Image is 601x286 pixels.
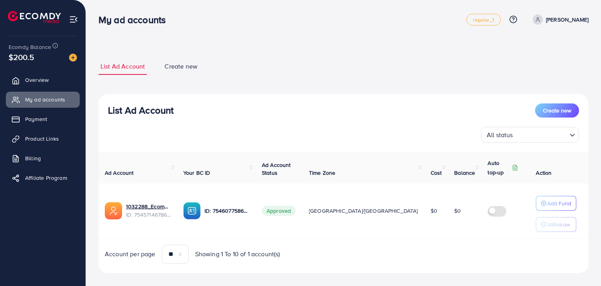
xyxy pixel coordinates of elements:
[183,169,210,177] span: Your BC ID
[547,220,570,229] p: Withdraw
[481,127,579,143] div: Search for option
[69,54,77,62] img: image
[568,251,595,280] iframe: Chat
[99,14,172,25] h3: My ad accounts
[473,17,494,22] span: regular_1
[309,207,418,215] span: [GEOGRAPHIC_DATA]/[GEOGRAPHIC_DATA]
[547,199,571,208] p: Add Fund
[164,62,197,71] span: Create new
[515,128,566,141] input: Search for option
[195,250,280,259] span: Showing 1 To 10 of 1 account(s)
[25,96,65,103] span: My ad accounts
[530,14,588,25] a: [PERSON_NAME]
[309,169,335,177] span: Time Zone
[262,206,296,216] span: Approved
[6,72,80,88] a: Overview
[485,129,515,141] span: All status
[105,250,155,259] span: Account per page
[9,51,34,63] span: $200.5
[6,170,80,186] a: Affiliate Program
[25,154,41,162] span: Billing
[25,115,47,123] span: Payment
[546,15,588,24] p: [PERSON_NAME]
[8,11,61,23] img: logo
[100,62,145,71] span: List Ad Account
[536,196,576,211] button: Add Fund
[6,150,80,166] a: Billing
[431,207,437,215] span: $0
[25,135,59,143] span: Product Links
[126,203,171,219] div: <span class='underline'>1032288_Ecomdy Ad Account 1_1756873811237</span></br>7545714678677307399
[454,169,475,177] span: Balance
[536,169,552,177] span: Action
[535,103,579,118] button: Create new
[126,203,171,210] a: 1032288_Ecomdy Ad Account 1_1756873811237
[6,92,80,107] a: My ad accounts
[6,131,80,147] a: Product Links
[105,169,134,177] span: Ad Account
[9,43,51,51] span: Ecomdy Balance
[543,107,571,114] span: Create new
[466,14,501,25] a: regular_1
[488,158,510,177] p: Auto top-up
[105,202,122,219] img: ic-ads-acc.e4c84228.svg
[69,15,78,24] img: menu
[262,161,291,177] span: Ad Account Status
[6,111,80,127] a: Payment
[25,76,49,84] span: Overview
[108,105,174,116] h3: List Ad Account
[183,202,201,219] img: ic-ba-acc.ded83a64.svg
[126,211,171,219] span: ID: 7545714678677307399
[205,206,249,215] p: ID: 7546077586179424257
[25,174,67,182] span: Affiliate Program
[454,207,461,215] span: $0
[536,217,576,232] button: Withdraw
[431,169,442,177] span: Cost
